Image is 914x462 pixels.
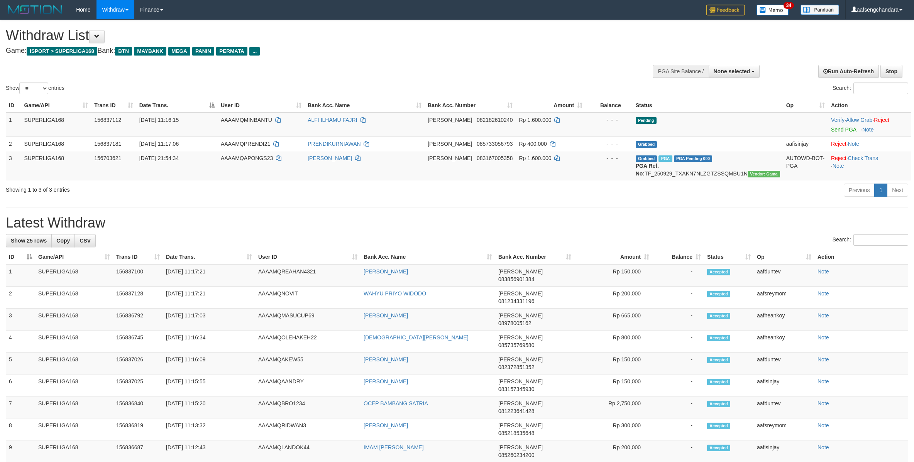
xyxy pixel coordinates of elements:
[216,47,247,56] span: PERMATA
[709,65,760,78] button: None selected
[652,352,704,374] td: -
[652,374,704,396] td: -
[35,309,113,330] td: SUPERLIGA168
[308,155,352,161] a: [PERSON_NAME]
[74,234,96,247] a: CSV
[801,5,839,15] img: panduan.png
[425,98,516,113] th: Bank Acc. Number: activate to sort column ascending
[754,418,814,440] td: aafsreymom
[498,444,543,450] span: [PERSON_NAME]
[846,117,872,123] a: Allow Grab
[6,418,35,440] td: 8
[589,116,629,124] div: - - -
[6,374,35,396] td: 6
[828,113,911,137] td: · ·
[818,422,829,428] a: Note
[21,137,91,151] td: SUPERLIGA168
[255,287,361,309] td: AAAAMQNOVIT
[498,400,543,406] span: [PERSON_NAME]
[519,117,551,123] span: Rp 1.600.000
[113,330,163,352] td: 156836745
[113,374,163,396] td: 156837025
[51,234,75,247] a: Copy
[707,423,730,429] span: Accepted
[828,98,911,113] th: Action
[21,151,91,180] td: SUPERLIGA168
[364,400,428,406] a: OCEP BAMBANG SATRIA
[658,155,672,162] span: Marked by aafchhiseyha
[498,364,534,370] span: Copy 082372851352 to clipboard
[6,352,35,374] td: 5
[113,287,163,309] td: 156837128
[364,422,408,428] a: [PERSON_NAME]
[714,68,750,74] span: None selected
[783,98,828,113] th: Op: activate to sort column ascending
[853,234,908,246] input: Search:
[653,65,708,78] div: PGA Site Balance /
[168,47,190,56] span: MEGA
[255,352,361,374] td: AAAAMQAKEW55
[633,151,783,180] td: TF_250929_TXAKN7NLZGTZSSQMBU1N
[163,330,255,352] td: [DATE] 11:16:34
[255,330,361,352] td: AAAAMQOLEHAKEH22
[477,141,513,147] span: Copy 085733056793 to clipboard
[6,137,21,151] td: 2
[19,83,48,94] select: Showentries
[707,335,730,341] span: Accepted
[139,141,179,147] span: [DATE] 11:17:06
[652,287,704,309] td: -
[163,250,255,264] th: Date Trans.: activate to sort column ascending
[35,374,113,396] td: SUPERLIGA168
[862,126,874,133] a: Note
[783,137,828,151] td: aafisinjay
[757,5,789,15] img: Button%20Memo.svg
[818,444,829,450] a: Note
[880,65,902,78] a: Stop
[21,98,91,113] th: Game/API: activate to sort column ascending
[139,155,179,161] span: [DATE] 21:54:34
[477,117,513,123] span: Copy 082182610240 to clipboard
[477,155,513,161] span: Copy 083167005358 to clipboard
[498,334,543,341] span: [PERSON_NAME]
[818,334,829,341] a: Note
[6,264,35,287] td: 1
[6,47,602,55] h4: Game: Bank:
[652,396,704,418] td: -
[848,141,860,147] a: Note
[192,47,214,56] span: PANIN
[519,155,551,161] span: Rp 1.600.000
[589,154,629,162] div: - - -
[818,312,829,319] a: Note
[783,151,828,180] td: AUTOWD-BOT-PGA
[498,378,543,384] span: [PERSON_NAME]
[652,264,704,287] td: -
[428,141,472,147] span: [PERSON_NAME]
[498,408,534,414] span: Copy 081223641428 to clipboard
[707,313,730,319] span: Accepted
[6,183,375,194] div: Showing 1 to 3 of 3 entries
[833,83,908,94] label: Search:
[574,309,652,330] td: Rp 665,000
[498,386,534,392] span: Copy 083157345930 to clipboard
[704,250,754,264] th: Status: activate to sort column ascending
[754,264,814,287] td: aafduntev
[754,330,814,352] td: aafheankoy
[35,418,113,440] td: SUPERLIGA168
[361,250,495,264] th: Bank Acc. Name: activate to sort column ascending
[221,117,272,123] span: AAAAMQMINBANTU
[6,396,35,418] td: 7
[428,155,472,161] span: [PERSON_NAME]
[35,250,113,264] th: Game/API: activate to sort column ascending
[636,141,657,148] span: Grabbed
[255,396,361,418] td: AAAAMQBRO1234
[818,356,829,363] a: Note
[707,291,730,297] span: Accepted
[6,330,35,352] td: 4
[707,357,730,363] span: Accepted
[113,309,163,330] td: 156836792
[754,374,814,396] td: aafisinjay
[844,184,875,197] a: Previous
[139,117,179,123] span: [DATE] 11:16:15
[589,140,629,148] div: - - -
[498,290,543,297] span: [PERSON_NAME]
